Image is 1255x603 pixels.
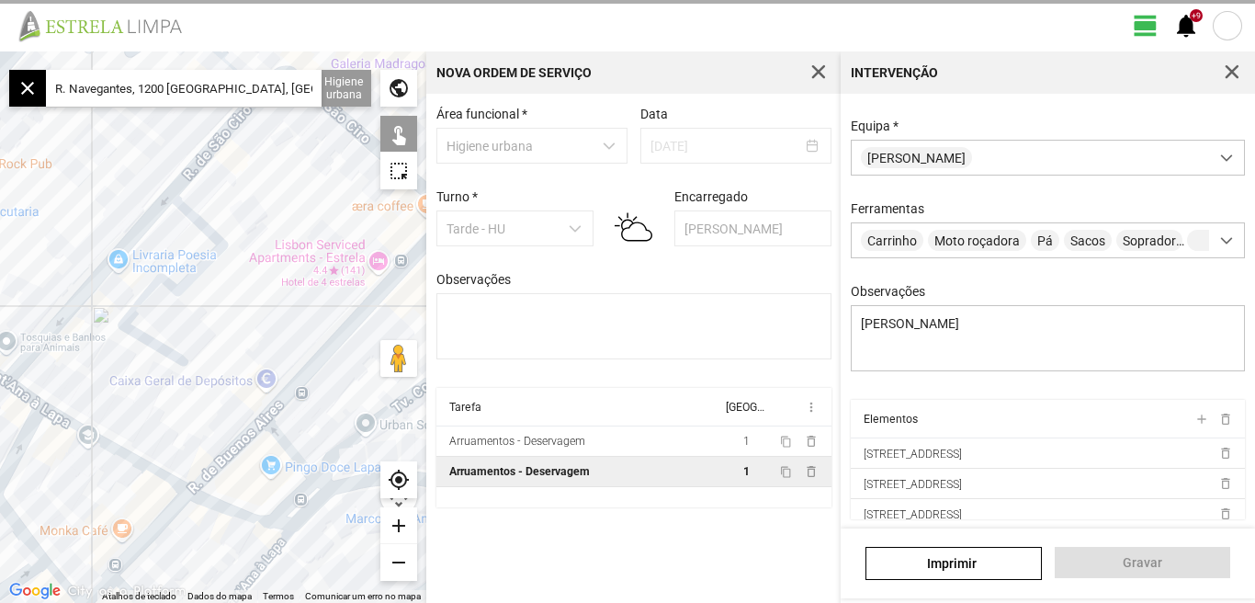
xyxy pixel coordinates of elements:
[1217,506,1232,521] span: delete_outline
[780,436,792,448] span: content_copy
[1064,230,1112,251] span: Sacos
[1031,230,1059,251] span: Pá
[436,189,478,204] label: Turno *
[305,591,421,601] a: Comunicar um erro no mapa
[804,464,819,479] span: delete_outline
[928,230,1026,251] span: Moto roçadora
[615,208,652,246] img: 02d.svg
[380,544,417,581] div: remove
[187,590,252,603] button: Dados do mapa
[804,400,819,415] span: more_vert
[380,116,417,153] div: touch_app
[46,70,322,107] input: Pesquise por local
[864,508,962,521] span: [STREET_ADDRESS]
[380,340,417,377] button: Arraste o Pegman para o mapa para abrir o Street View
[780,434,795,449] button: content_copy
[5,579,65,603] a: Abrir esta área no Google Maps (abre uma nova janela)
[865,547,1041,580] a: Imprimir
[851,119,899,133] label: Equipa *
[861,147,972,168] span: [PERSON_NAME]
[449,435,585,448] div: Arruamentos - Deservagem
[380,70,417,107] div: public
[743,465,750,478] span: 1
[317,70,371,107] div: Higiene urbana
[449,465,590,478] div: Arruamentos - Deservagem
[640,107,668,121] label: Data
[1217,476,1232,491] span: delete_outline
[263,591,294,601] a: Termos (abre num novo separador)
[1217,446,1232,461] span: delete_outline
[864,478,962,491] span: [STREET_ADDRESS]
[436,272,511,287] label: Observações
[1064,555,1220,570] span: Gravar
[1055,547,1230,578] button: Gravar
[726,401,764,414] div: [GEOGRAPHIC_DATA]
[864,448,962,461] span: [STREET_ADDRESS]
[851,66,938,79] div: Intervenção
[1217,412,1232,427] span: delete_outline
[851,284,925,299] label: Observações
[436,66,592,79] div: Nova Ordem de Serviço
[743,435,750,448] span: 1
[1172,12,1200,40] span: notifications
[1190,9,1203,22] div: +9
[804,434,819,449] span: delete_outline
[780,464,795,479] button: content_copy
[380,507,417,544] div: add
[864,413,918,426] div: Elementos
[1193,412,1208,427] span: add
[1132,12,1159,40] span: view_day
[851,201,924,216] label: Ferramentas
[380,153,417,189] div: highlight_alt
[5,579,65,603] img: Google
[9,70,46,107] div: close
[13,9,202,42] img: file
[674,189,748,204] label: Encarregado
[1116,230,1182,251] span: Soprador
[861,230,923,251] span: Carrinho
[780,466,792,478] span: content_copy
[436,107,527,121] label: Área funcional *
[449,401,481,414] div: Tarefa
[380,461,417,498] div: my_location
